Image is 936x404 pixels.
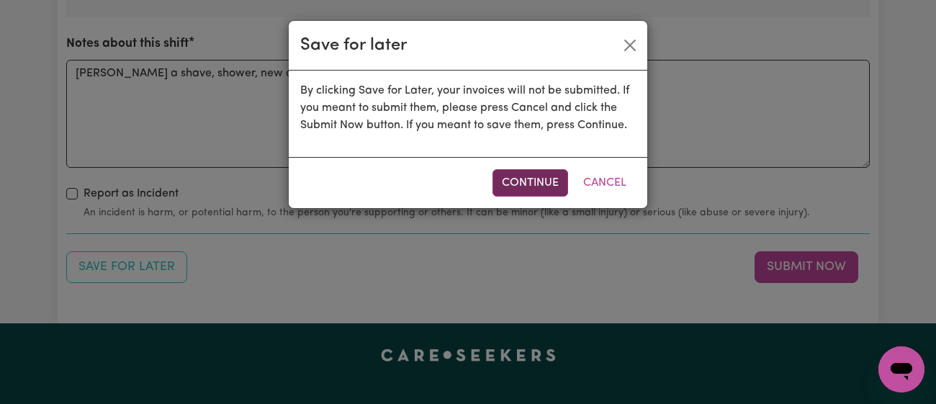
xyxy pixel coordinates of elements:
p: By clicking Save for Later, your invoices will not be submitted. If you meant to submit them, ple... [300,82,636,134]
button: Continue [492,169,568,197]
button: Cancel [574,169,636,197]
div: Save for later [300,32,408,58]
iframe: Button to launch messaging window [878,346,924,392]
button: Close [618,34,642,57]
